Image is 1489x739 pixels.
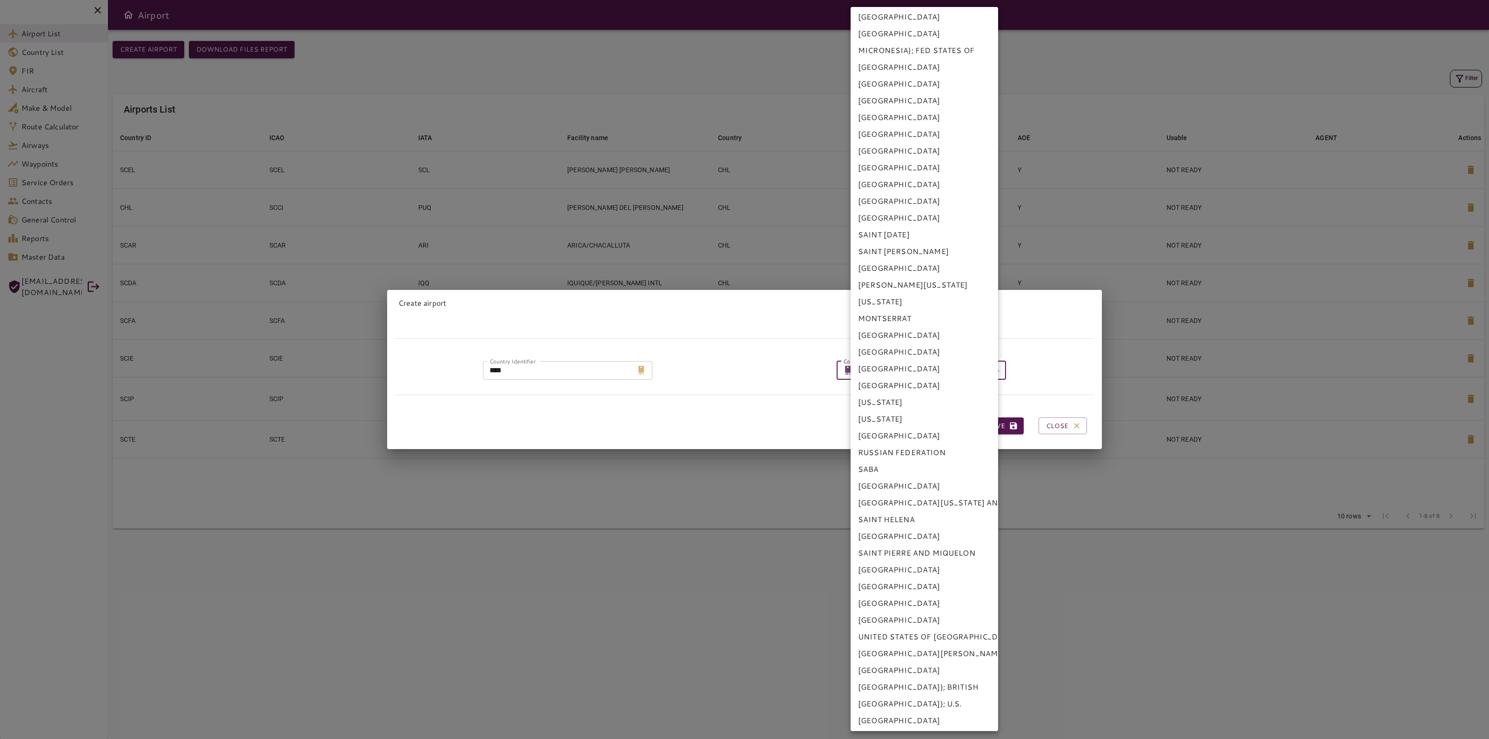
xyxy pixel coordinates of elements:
[851,628,998,645] li: UNITED STATES OF [GEOGRAPHIC_DATA]
[851,561,998,578] li: [GEOGRAPHIC_DATA]
[851,544,998,561] li: SAINT PIERRE AND MIQUELON
[851,59,998,75] li: [GEOGRAPHIC_DATA]
[851,226,998,243] li: SAINT [DATE]
[851,260,998,276] li: [GEOGRAPHIC_DATA]
[851,528,998,544] li: [GEOGRAPHIC_DATA]
[851,679,998,695] li: [GEOGRAPHIC_DATA]); BRITISH
[851,42,998,59] li: MICRONESIA); FED STATES OF
[851,142,998,159] li: [GEOGRAPHIC_DATA]
[851,410,998,427] li: [US_STATE]
[851,293,998,310] li: [US_STATE]
[851,75,998,92] li: [GEOGRAPHIC_DATA]
[851,25,998,42] li: [GEOGRAPHIC_DATA]
[851,176,998,193] li: [GEOGRAPHIC_DATA]
[851,92,998,109] li: [GEOGRAPHIC_DATA]
[851,695,998,712] li: [GEOGRAPHIC_DATA]); U.S.
[851,477,998,494] li: [GEOGRAPHIC_DATA]
[851,645,998,662] li: [GEOGRAPHIC_DATA][PERSON_NAME]
[851,712,998,729] li: [GEOGRAPHIC_DATA]
[851,611,998,628] li: [GEOGRAPHIC_DATA]
[851,327,998,343] li: [GEOGRAPHIC_DATA]
[851,427,998,444] li: [GEOGRAPHIC_DATA]
[851,360,998,377] li: [GEOGRAPHIC_DATA]
[851,310,998,327] li: MONTSERRAT
[851,662,998,679] li: [GEOGRAPHIC_DATA]
[851,461,998,477] li: SABA
[851,193,998,209] li: [GEOGRAPHIC_DATA]
[851,159,998,176] li: [GEOGRAPHIC_DATA]
[851,578,998,595] li: [GEOGRAPHIC_DATA]
[851,494,998,511] li: [GEOGRAPHIC_DATA][US_STATE] AND THE [GEOGRAPHIC_DATA]
[851,377,998,394] li: [GEOGRAPHIC_DATA]
[851,8,998,25] li: [GEOGRAPHIC_DATA]
[851,209,998,226] li: [GEOGRAPHIC_DATA]
[851,595,998,611] li: [GEOGRAPHIC_DATA]
[851,511,998,528] li: SAINT HELENA
[851,126,998,142] li: [GEOGRAPHIC_DATA]
[851,394,998,410] li: [US_STATE]
[851,276,998,293] li: [PERSON_NAME][US_STATE]
[851,243,998,260] li: SAINT [PERSON_NAME]
[851,109,998,126] li: [GEOGRAPHIC_DATA]
[851,444,998,461] li: RUSSIAN FEDERATION
[851,343,998,360] li: [GEOGRAPHIC_DATA]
